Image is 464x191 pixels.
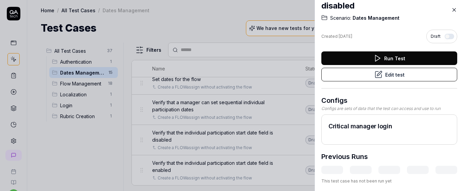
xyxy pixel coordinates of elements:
[321,178,457,184] div: This test case has not been run yet
[351,15,399,21] span: Dates Management
[321,95,457,106] h3: Configs
[330,15,351,21] span: Scenario:
[321,152,368,162] h3: Previous Runs
[321,68,457,81] button: Edit test
[321,106,457,112] div: Configs are sets of data that the test can access and use to run
[328,122,450,131] h2: Critical manager login
[321,51,457,65] button: Run Test
[431,33,441,39] span: Draft
[339,34,352,39] time: [DATE]
[321,33,352,39] div: Created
